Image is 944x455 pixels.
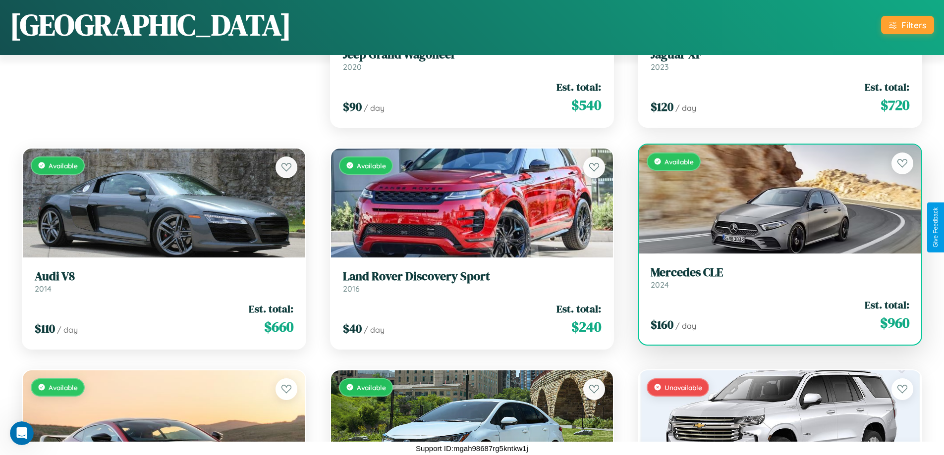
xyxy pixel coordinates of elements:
span: Est. total: [249,302,293,316]
span: 2016 [343,284,360,294]
span: / day [364,325,385,335]
button: Filters [881,16,934,34]
h3: Land Rover Discovery Sport [343,269,602,284]
h1: [GEOGRAPHIC_DATA] [10,4,291,45]
span: 2020 [343,62,362,72]
span: $ 110 [35,320,55,337]
span: / day [364,103,385,113]
a: Mercedes CLE2024 [651,265,909,290]
h3: Jaguar XF [651,48,909,62]
span: $ 540 [571,95,601,115]
span: Available [49,383,78,392]
span: Available [49,161,78,170]
p: Support ID: mgah98687rg5kntkw1j [416,442,528,455]
a: Audi V82014 [35,269,293,294]
span: $ 160 [651,316,673,333]
span: 2014 [35,284,52,294]
span: Unavailable [665,383,702,392]
span: $ 90 [343,99,362,115]
span: 2024 [651,280,669,290]
a: Jeep Grand Wagoneer2020 [343,48,602,72]
h3: Jeep Grand Wagoneer [343,48,602,62]
span: $ 40 [343,320,362,337]
span: $ 240 [571,317,601,337]
div: Filters [901,20,926,30]
a: Jaguar XF2023 [651,48,909,72]
h3: Audi V8 [35,269,293,284]
span: Est. total: [865,298,909,312]
span: Available [357,161,386,170]
span: $ 720 [881,95,909,115]
span: / day [57,325,78,335]
span: $ 960 [880,313,909,333]
span: / day [675,103,696,113]
span: Available [357,383,386,392]
span: $ 660 [264,317,293,337]
h3: Mercedes CLE [651,265,909,280]
span: / day [675,321,696,331]
span: Available [665,157,694,166]
span: $ 120 [651,99,673,115]
span: 2023 [651,62,668,72]
span: Est. total: [556,302,601,316]
span: Est. total: [865,80,909,94]
span: Est. total: [556,80,601,94]
a: Land Rover Discovery Sport2016 [343,269,602,294]
div: Give Feedback [932,207,939,248]
iframe: Intercom live chat [10,421,34,445]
